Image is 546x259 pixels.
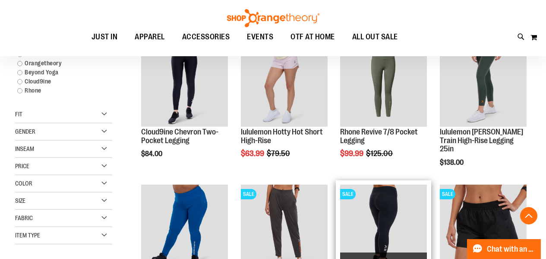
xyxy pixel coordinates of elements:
[141,39,228,126] img: Cloud9ine Chevron Two-Pocket Legging
[141,39,228,128] a: Cloud9ine Chevron Two-Pocket Legging
[467,239,541,259] button: Chat with an Expert
[340,189,356,199] span: SALE
[226,9,321,27] img: Shop Orangetheory
[336,35,431,180] div: product
[440,159,465,166] span: $138.00
[15,232,40,239] span: Item Type
[241,39,328,128] a: lululemon Hotty Hot Short High-Rise
[241,128,323,145] a: lululemon Hotty Hot Short High-Rise
[141,128,218,145] a: Cloud9ine Chevron Two-Pocket Legging
[241,189,256,199] span: SALE
[15,214,33,221] span: Fabric
[15,128,35,135] span: Gender
[237,35,332,180] div: product
[440,39,527,128] a: Main view of 2024 October lululemon Wunder Train High-Rise
[340,149,365,158] span: $99.99
[13,86,106,95] a: Rhone
[440,189,455,199] span: SALE
[290,27,335,47] span: OTF AT HOME
[15,163,29,169] span: Price
[366,149,394,158] span: $125.00
[487,245,536,253] span: Chat with an Expert
[15,197,25,204] span: Size
[15,111,22,118] span: Fit
[440,39,527,126] img: Main view of 2024 October lululemon Wunder Train High-Rise
[340,39,427,128] a: Rhone Revive 7/8 Pocket LeggingSALE
[352,27,398,47] span: ALL OUT SALE
[13,77,106,86] a: Cloud9ine
[241,149,265,158] span: $63.99
[340,128,418,145] a: Rhone Revive 7/8 Pocket Legging
[436,35,531,189] div: product
[135,27,165,47] span: APPAREL
[141,150,164,158] span: $84.00
[267,149,291,158] span: $79.50
[13,68,106,77] a: Beyond Yoga
[92,27,118,47] span: JUST IN
[182,27,230,47] span: ACCESSORIES
[137,35,232,180] div: product
[13,59,106,68] a: Orangetheory
[340,39,427,126] img: Rhone Revive 7/8 Pocket Legging
[241,39,328,126] img: lululemon Hotty Hot Short High-Rise
[15,180,32,187] span: Color
[440,128,523,153] a: lululemon [PERSON_NAME] Train High-Rise Legging 25in
[247,27,273,47] span: EVENTS
[520,207,537,224] button: Back To Top
[15,145,34,152] span: Inseam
